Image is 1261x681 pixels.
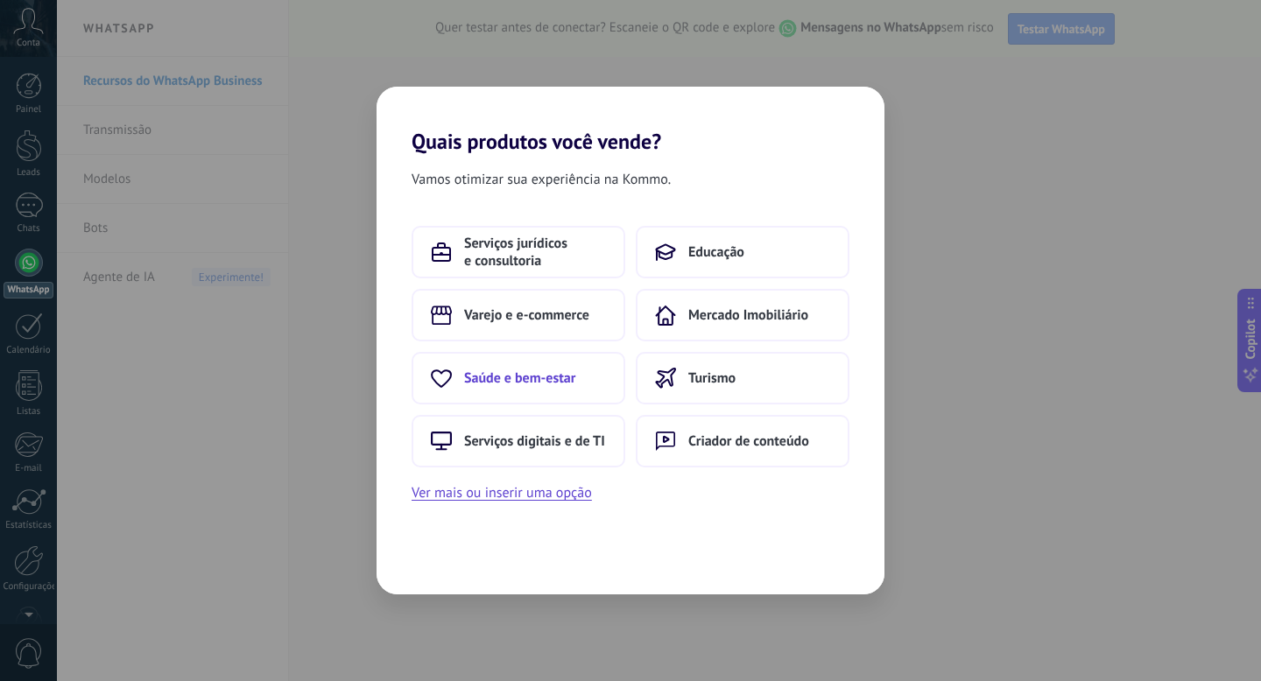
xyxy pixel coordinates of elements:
button: Mercado Imobiliário [636,289,849,341]
span: Educação [688,243,744,261]
button: Ver mais ou inserir uma opção [412,481,592,504]
button: Turismo [636,352,849,404]
span: Saúde e bem-estar [464,369,575,387]
button: Varejo e e-commerce [412,289,625,341]
span: Criador de conteúdo [688,432,809,450]
span: Varejo e e-commerce [464,306,589,324]
button: Serviços jurídicos e consultoria [412,226,625,278]
button: Criador de conteúdo [636,415,849,467]
span: Mercado Imobiliário [688,306,808,324]
button: Serviços digitais e de TI [412,415,625,467]
button: Saúde e bem-estar [412,352,625,404]
button: Educação [636,226,849,278]
h2: Quais produtos você vende? [377,87,884,154]
span: Turismo [688,369,736,387]
span: Serviços digitais e de TI [464,432,605,450]
span: Serviços jurídicos e consultoria [464,235,606,270]
span: Vamos otimizar sua experiência na Kommo. [412,168,671,191]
